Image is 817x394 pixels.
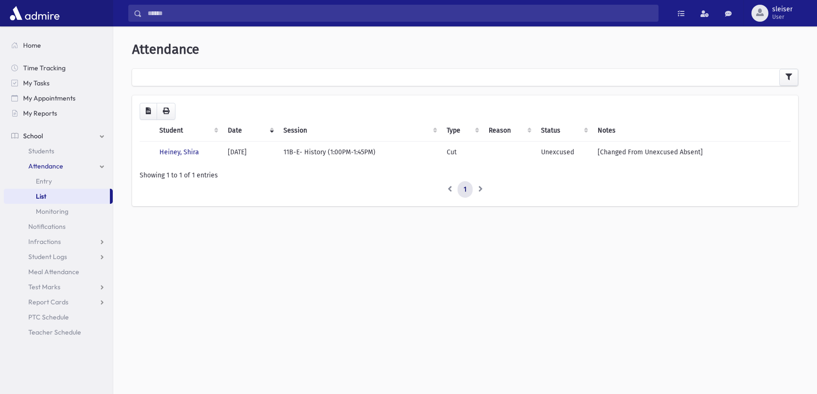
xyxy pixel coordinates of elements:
[142,5,658,22] input: Search
[592,141,791,163] td: [Changed From Unexcused Absent]
[23,79,50,87] span: My Tasks
[4,234,113,249] a: Infractions
[28,222,66,231] span: Notifications
[36,192,46,201] span: List
[4,264,113,279] a: Meal Attendance
[157,103,175,120] button: Print
[154,120,222,142] th: Student: activate to sort column ascending
[222,141,278,163] td: [DATE]
[23,41,41,50] span: Home
[4,294,113,310] a: Report Cards
[28,313,69,321] span: PTC Schedule
[4,106,113,121] a: My Reports
[4,325,113,340] a: Teacher Schedule
[4,128,113,143] a: School
[4,143,113,159] a: Students
[4,174,113,189] a: Entry
[483,120,535,142] th: Reason: activate to sort column ascending
[28,298,68,306] span: Report Cards
[159,148,199,156] a: Heiney, Shira
[132,42,199,57] span: Attendance
[140,103,157,120] button: CSV
[772,13,792,21] span: User
[28,162,63,170] span: Attendance
[4,219,113,234] a: Notifications
[222,120,278,142] th: Date: activate to sort column ascending
[28,237,61,246] span: Infractions
[4,204,113,219] a: Monitoring
[4,279,113,294] a: Test Marks
[535,141,592,163] td: Unexcused
[36,177,52,185] span: Entry
[4,75,113,91] a: My Tasks
[592,120,791,142] th: Notes
[140,170,791,180] div: Showing 1 to 1 of 1 entries
[4,310,113,325] a: PTC Schedule
[28,328,81,336] span: Teacher Schedule
[4,60,113,75] a: Time Tracking
[28,252,67,261] span: Student Logs
[28,147,54,155] span: Students
[441,120,483,142] th: Type: activate to sort column ascending
[4,38,113,53] a: Home
[458,181,473,198] a: 1
[8,4,62,23] img: AdmirePro
[28,268,79,276] span: Meal Attendance
[23,132,43,140] span: School
[4,91,113,106] a: My Appointments
[535,120,592,142] th: Status: activate to sort column ascending
[4,249,113,264] a: Student Logs
[23,94,75,102] span: My Appointments
[36,207,68,216] span: Monitoring
[28,283,60,291] span: Test Marks
[441,141,483,163] td: Cut
[4,159,113,174] a: Attendance
[23,64,66,72] span: Time Tracking
[278,141,441,163] td: 11B-E- History (1:00PM-1:45PM)
[23,109,57,117] span: My Reports
[278,120,441,142] th: Session : activate to sort column ascending
[772,6,792,13] span: sleiser
[4,189,110,204] a: List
